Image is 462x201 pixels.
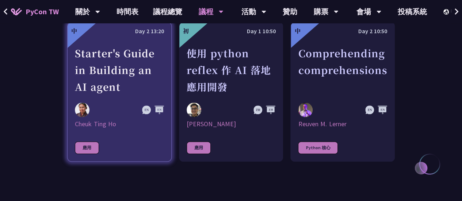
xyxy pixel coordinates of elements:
[71,27,77,35] div: 中
[26,6,59,17] span: PyCon TW
[4,3,66,21] a: PyCon TW
[298,103,313,119] img: Reuven M. Lerner
[187,120,276,128] div: [PERSON_NAME]
[187,103,201,117] img: Milo Chen
[183,27,189,35] div: 初
[75,103,89,117] img: Cheuk Ting Ho
[298,120,387,128] div: Reuven M. Lerner
[75,27,164,36] div: Day 2 13:20
[187,45,276,95] div: 使用 python reflex 作 AI 落地應用開發
[75,45,164,95] div: Starter's Guide in Building an AI agent
[443,9,451,15] img: Locale Icon
[298,142,338,154] div: Python 核心
[290,22,395,162] a: 中 Day 2 10:50 Comprehending comprehensions Reuven M. Lerner Reuven M. Lerner Python 核心
[67,22,172,162] a: 中 Day 2 13:20 Starter's Guide in Building an AI agent Cheuk Ting Ho Cheuk Ting Ho 應用
[11,8,22,15] img: Home icon of PyCon TW 2025
[294,27,300,35] div: 中
[187,142,211,154] div: 應用
[298,27,387,36] div: Day 2 10:50
[298,45,387,95] div: Comprehending comprehensions
[75,120,164,128] div: Cheuk Ting Ho
[179,22,283,162] a: 初 Day 1 10:50 使用 python reflex 作 AI 落地應用開發 Milo Chen [PERSON_NAME] 應用
[75,142,99,154] div: 應用
[187,27,276,36] div: Day 1 10:50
